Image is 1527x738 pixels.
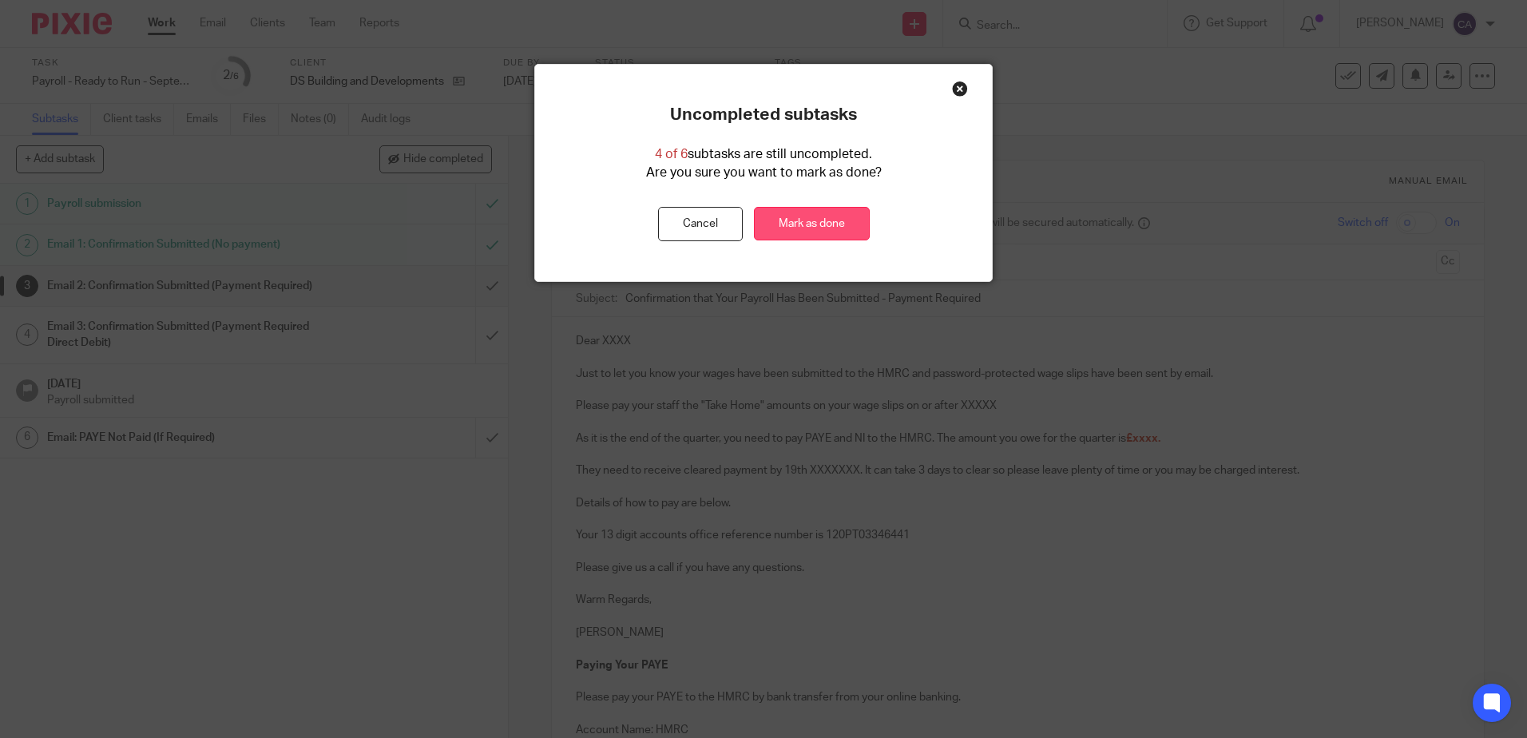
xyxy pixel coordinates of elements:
[646,164,882,182] p: Are you sure you want to mark as done?
[670,105,857,125] p: Uncompleted subtasks
[658,207,743,241] button: Cancel
[655,145,872,164] p: subtasks are still uncompleted.
[754,207,870,241] a: Mark as done
[952,81,968,97] div: Close this dialog window
[655,148,688,161] span: 4 of 6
